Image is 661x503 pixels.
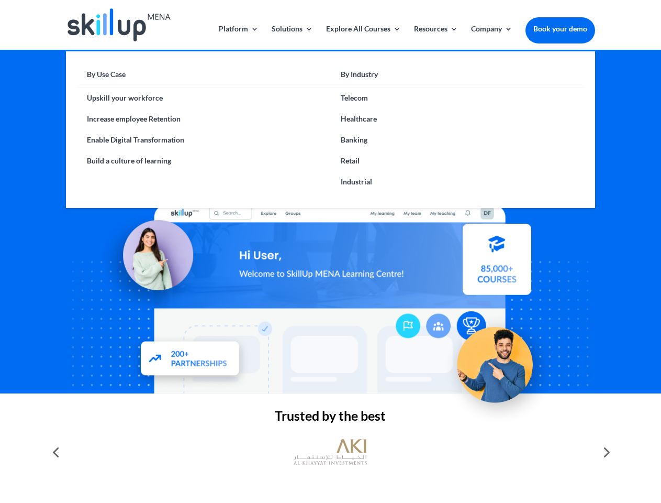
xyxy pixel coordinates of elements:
[76,108,330,129] a: Increase employee Retention
[219,25,259,50] a: Platform
[294,434,367,471] img: al khayyat investments logo
[76,88,330,108] a: Upskill your workforce
[414,25,458,50] a: Resources
[463,228,531,299] img: Courses library - SkillUp MENA
[330,108,584,129] a: Healthcare
[98,209,204,314] img: Learning Management Solution - SkillUp
[487,390,661,503] iframe: Chat Widget
[272,25,313,50] a: Solutions
[330,67,584,88] a: By Industry
[330,171,584,192] a: Industrial
[76,129,330,150] a: Enable Digital Transformation
[525,17,595,40] a: Book your demo
[442,305,558,421] img: Upskill your workforce - SkillUp
[66,409,595,428] h2: Trusted by the best
[330,88,584,108] a: Telecom
[68,8,170,41] img: Skillup Mena
[326,25,401,50] a: Explore All Courses
[76,67,330,88] a: By Use Case
[330,129,584,150] a: Banking
[76,150,330,171] a: Build a culture of learning
[471,25,512,50] a: Company
[130,331,251,388] img: Partners - SkillUp Mena
[330,150,584,171] a: Retail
